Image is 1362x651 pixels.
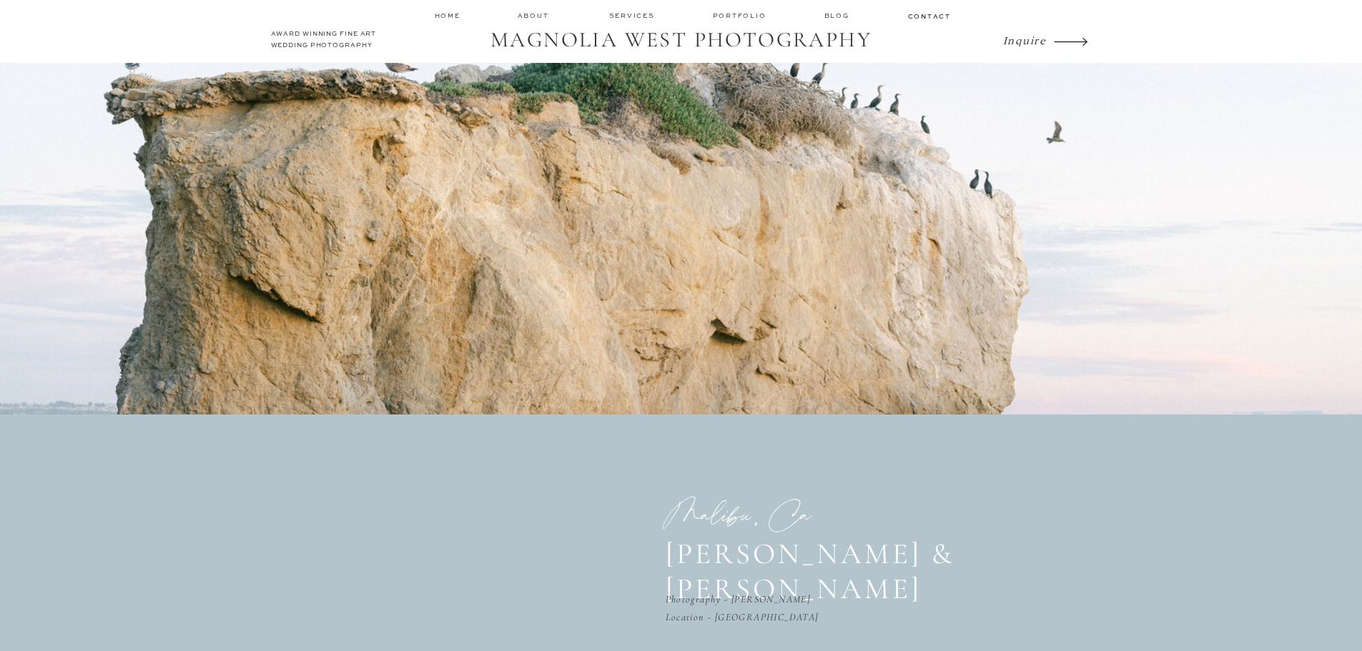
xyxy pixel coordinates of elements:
a: contact [908,11,949,20]
i: Photography - [PERSON_NAME] Location - [GEOGRAPHIC_DATA] [666,593,819,623]
a: services [609,11,657,20]
h1: Malibu, Ca [666,496,1084,537]
a: Inquire [1003,30,1050,50]
p: [PERSON_NAME] & [PERSON_NAME] [666,537,1040,572]
a: home [435,11,462,20]
a: Blog [824,11,853,21]
i: Inquire [1003,33,1047,46]
a: about [518,11,553,21]
a: MAGNOLIA WEST PHOTOGRAPHY [481,27,882,54]
a: Portfolio [713,11,769,21]
h2: AWARD WINNING FINE ART WEDDING PHOTOGRAPHY [271,29,398,54]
